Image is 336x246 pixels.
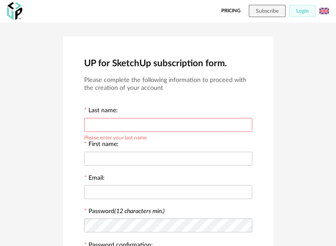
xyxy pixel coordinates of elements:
[84,76,252,93] h3: Please complete the following information to proceed with the creation of your account
[114,208,165,214] i: (12 characters min.)
[289,5,316,17] button: Login
[88,208,165,214] label: Password
[249,5,286,17] button: Subscribe
[296,8,309,14] span: Login
[221,5,241,17] a: Pricing
[84,175,105,183] label: Email:
[84,141,119,149] label: First name:
[84,133,147,140] div: Please enter your last name
[256,8,279,14] span: Subscribe
[7,2,22,20] img: OXP
[84,107,118,115] label: Last name:
[84,57,252,69] h2: UP for SketchUp subscription form.
[319,6,329,16] img: us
